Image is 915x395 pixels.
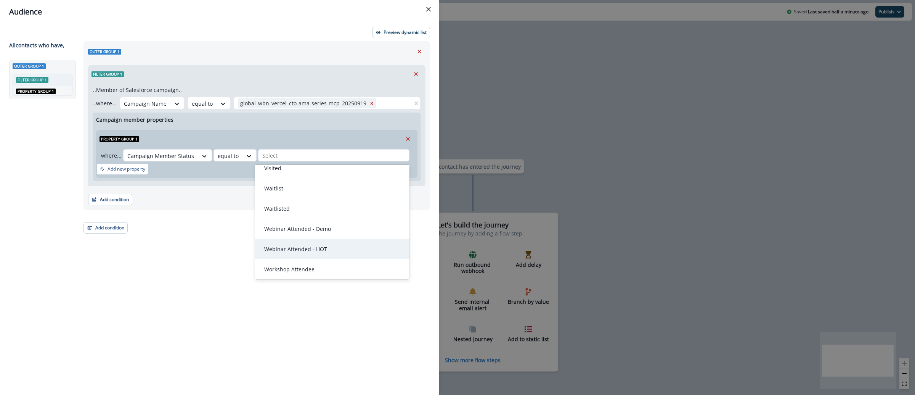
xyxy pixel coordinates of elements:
[93,99,117,107] p: ..where...
[413,46,425,57] button: Remove
[264,265,315,273] p: Workshop Attendee
[238,98,368,108] div: global_wbn_vercel_cto-ama-series-mcp_20250919
[9,41,64,49] p: All contact s who have,
[88,194,132,205] button: Add condition
[264,184,283,192] p: Waitlist
[264,225,331,233] p: Webinar Attended - Demo
[410,68,422,80] button: Remove
[100,136,139,142] span: Property group 1
[368,98,376,108] div: Remove global_wbn_vercel_cto-ama-series-mcp_20250919
[108,166,145,172] p: Add new property
[9,6,430,18] div: Audience
[264,164,281,172] p: Visited
[13,63,46,69] span: Outer group 1
[16,77,48,83] span: Filter group 1
[93,86,182,94] p: ..Member of Salesforce campaign..
[96,116,173,124] p: Campaign member properties
[264,205,290,213] p: Waitlisted
[91,71,124,77] span: Filter group 1
[264,245,327,253] p: Webinar Attended - HOT
[402,133,414,145] button: Remove
[83,222,128,234] button: Add condition
[372,27,430,38] button: Preview dynamic list
[16,89,56,94] span: Property group 1
[422,3,435,15] button: Close
[101,152,122,160] p: where...
[384,30,427,35] p: Preview dynamic list
[96,163,149,175] button: Add new property
[88,49,121,55] span: Outer group 1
